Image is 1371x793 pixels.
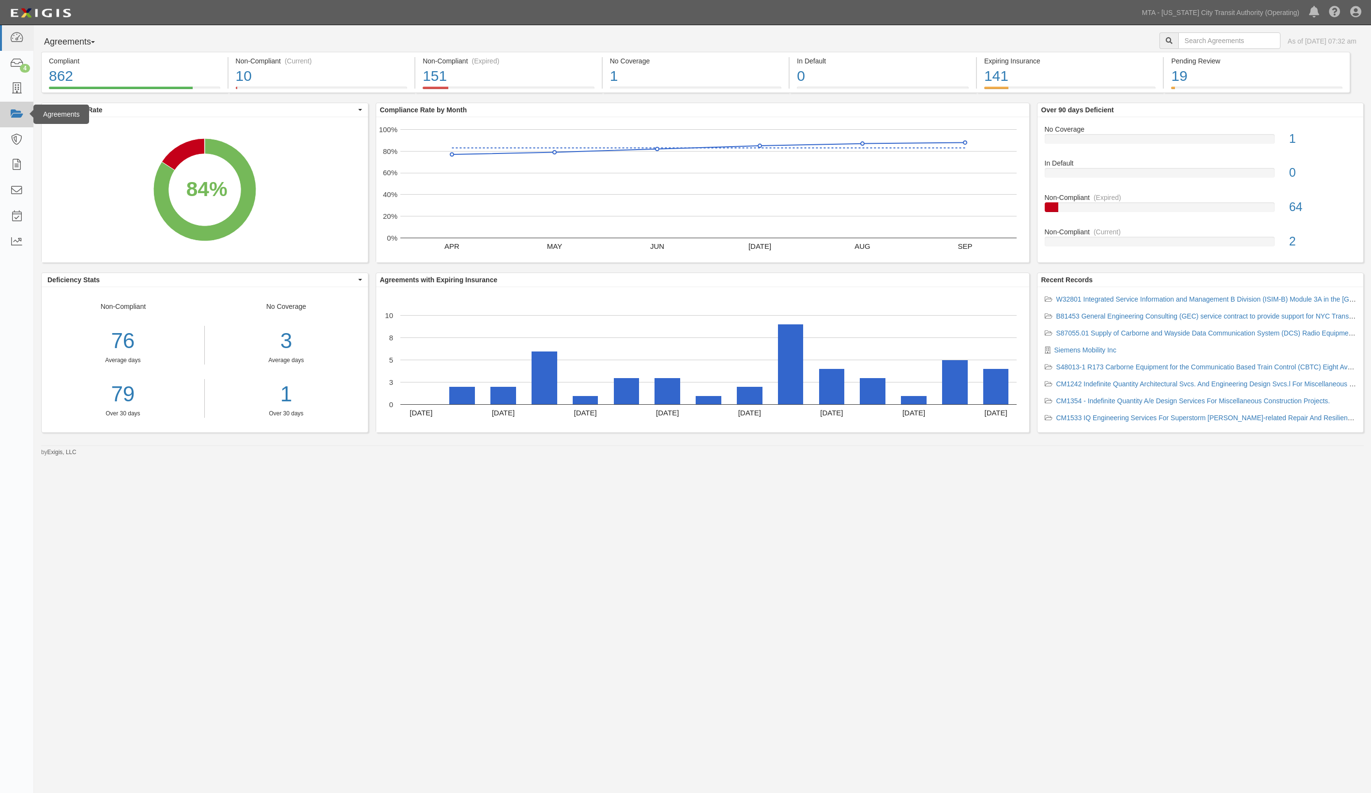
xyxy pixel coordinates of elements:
a: Non-Compliant(Current)2 [1045,227,1356,254]
div: Compliant [49,56,220,66]
button: Deficiency Stats [42,273,368,287]
div: 1 [610,66,782,87]
text: AUG [854,242,870,250]
div: Expiring Insurance [984,56,1156,66]
text: 0 [389,400,393,408]
div: Non-Compliant (Expired) [423,56,594,66]
div: Non-Compliant [1037,227,1364,237]
img: logo-5460c22ac91f19d4615b14bd174203de0afe785f0fc80cf4dbbc73dc1793850b.png [7,4,74,22]
button: Agreements [41,32,114,52]
text: [DATE] [738,408,761,416]
a: In Default0 [790,87,976,94]
div: (Expired) [1094,193,1121,202]
svg: A chart. [42,117,367,262]
div: Agreements [33,105,89,124]
div: 19 [1171,66,1342,87]
text: [DATE] [656,408,679,416]
svg: A chart. [376,117,1029,262]
text: MAY [547,242,562,250]
div: In Default [797,56,969,66]
i: Help Center - Complianz [1329,7,1341,18]
div: Over 30 days [212,410,361,418]
a: CM1354 - Indefinite Quantity A/e Design Services For Miscellaneous Construction Projects. [1056,397,1330,405]
text: [DATE] [410,408,432,416]
text: SEP [958,242,972,250]
div: 64 [1282,198,1363,216]
text: 0% [387,233,397,242]
div: As of [DATE] 07:32 am [1288,36,1356,46]
text: [DATE] [902,408,925,416]
a: Non-Compliant(Expired)151 [415,87,602,94]
b: Compliance Rate by Month [380,106,467,114]
text: [DATE] [820,408,843,416]
text: 40% [382,190,397,198]
div: No Coverage [1037,124,1364,134]
div: Average days [42,356,204,365]
div: 151 [423,66,594,87]
a: Compliant862 [41,87,228,94]
div: Over 30 days [42,410,204,418]
div: Non-Compliant [1037,193,1364,202]
text: [DATE] [984,408,1007,416]
text: 3 [389,378,393,386]
text: 100% [379,125,397,133]
div: (Current) [1094,227,1121,237]
span: Deficiency Stats [47,275,356,285]
div: Non-Compliant [42,302,205,418]
a: Non-Compliant(Current)10 [228,87,415,94]
text: [DATE] [748,242,771,250]
div: (Current) [285,56,312,66]
text: 20% [382,212,397,220]
div: 84% [186,174,228,204]
a: Exigis, LLC [47,449,76,456]
div: 3 [212,326,361,356]
div: No Coverage [610,56,782,66]
div: 10 [236,66,408,87]
a: Expiring Insurance141 [977,87,1163,94]
text: 10 [385,311,393,319]
input: Search Agreements [1178,32,1280,49]
a: No Coverage1 [603,87,789,94]
span: Compliance Rate [47,105,356,115]
b: Over 90 days Deficient [1041,106,1114,114]
div: 76 [42,326,204,356]
a: No Coverage1 [1045,124,1356,159]
text: 60% [382,168,397,177]
div: 4 [20,64,30,73]
small: by [41,448,76,457]
b: Recent Records [1041,276,1093,284]
div: 1 [1282,130,1363,148]
a: In Default0 [1045,158,1356,193]
button: Compliance Rate [42,103,368,117]
a: Non-Compliant(Expired)64 [1045,193,1356,227]
a: Siemens Mobility Inc [1054,346,1116,354]
text: JUN [650,242,664,250]
div: Non-Compliant (Current) [236,56,408,66]
div: 2 [1282,233,1363,250]
div: (Expired) [472,56,500,66]
a: 79 [42,379,204,410]
text: 5 [389,355,393,364]
text: 80% [382,147,397,155]
text: 8 [389,333,393,341]
a: 1 [212,379,361,410]
text: [DATE] [574,408,596,416]
svg: A chart. [376,287,1029,432]
div: No Coverage [205,302,368,418]
text: [DATE] [491,408,514,416]
text: APR [444,242,459,250]
a: MTA - [US_STATE] City Transit Authority (Operating) [1137,3,1304,22]
div: 0 [797,66,969,87]
b: Agreements with Expiring Insurance [380,276,498,284]
div: 0 [1282,164,1363,182]
a: Pending Review19 [1164,87,1350,94]
div: In Default [1037,158,1364,168]
div: 141 [984,66,1156,87]
div: Pending Review [1171,56,1342,66]
div: 862 [49,66,220,87]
